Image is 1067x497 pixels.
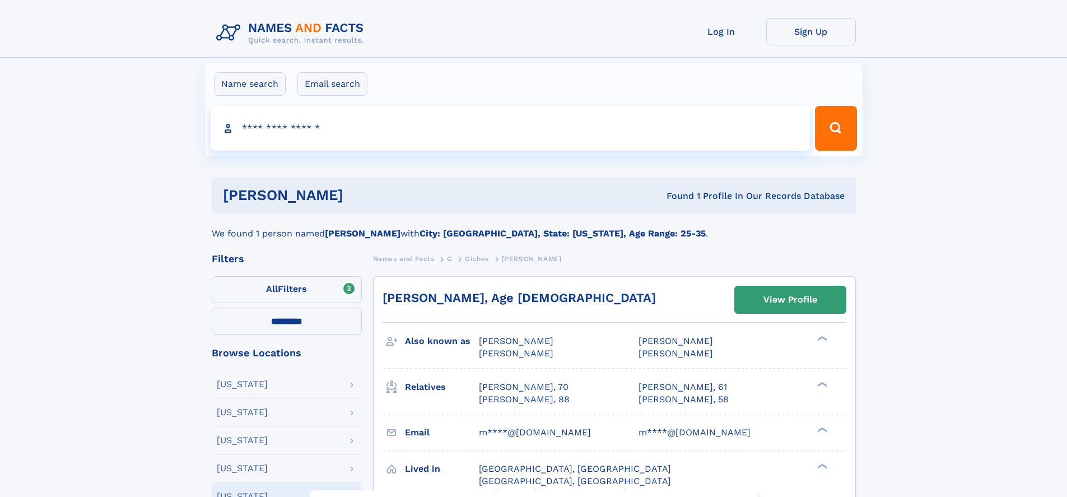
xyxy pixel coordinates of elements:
[405,423,479,442] h3: Email
[383,291,656,305] a: [PERSON_NAME], Age [DEMOGRAPHIC_DATA]
[325,228,400,239] b: [PERSON_NAME]
[447,255,453,263] span: G
[479,393,570,406] a: [PERSON_NAME], 88
[217,380,268,389] div: [US_STATE]
[212,213,856,240] div: We found 1 person named with .
[479,336,553,346] span: [PERSON_NAME]
[266,284,278,294] span: All
[373,252,435,266] a: Names and Facts
[405,332,479,351] h3: Also known as
[465,252,489,266] a: Gichev
[420,228,706,239] b: City: [GEOGRAPHIC_DATA], State: [US_STATE], Age Range: 25-35
[217,464,268,473] div: [US_STATE]
[763,287,817,313] div: View Profile
[479,348,553,359] span: [PERSON_NAME]
[479,463,671,474] span: [GEOGRAPHIC_DATA], [GEOGRAPHIC_DATA]
[212,348,362,358] div: Browse Locations
[639,348,713,359] span: [PERSON_NAME]
[505,190,845,202] div: Found 1 Profile In Our Records Database
[639,393,729,406] a: [PERSON_NAME], 58
[639,381,727,393] a: [PERSON_NAME], 61
[297,72,367,96] label: Email search
[814,462,828,470] div: ❯
[217,408,268,417] div: [US_STATE]
[211,106,810,151] input: search input
[735,286,846,313] a: View Profile
[405,378,479,397] h3: Relatives
[405,459,479,479] h3: Lived in
[223,188,505,202] h1: [PERSON_NAME]
[814,426,828,433] div: ❯
[639,336,713,346] span: [PERSON_NAME]
[479,476,671,486] span: [GEOGRAPHIC_DATA], [GEOGRAPHIC_DATA]
[212,18,373,48] img: Logo Names and Facts
[479,381,569,393] a: [PERSON_NAME], 70
[677,18,766,45] a: Log In
[465,255,489,263] span: Gichev
[814,335,828,342] div: ❯
[214,72,286,96] label: Name search
[212,276,362,303] label: Filters
[766,18,856,45] a: Sign Up
[814,380,828,388] div: ❯
[815,106,856,151] button: Search Button
[447,252,453,266] a: G
[212,254,362,264] div: Filters
[502,255,562,263] span: [PERSON_NAME]
[217,436,268,445] div: [US_STATE]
